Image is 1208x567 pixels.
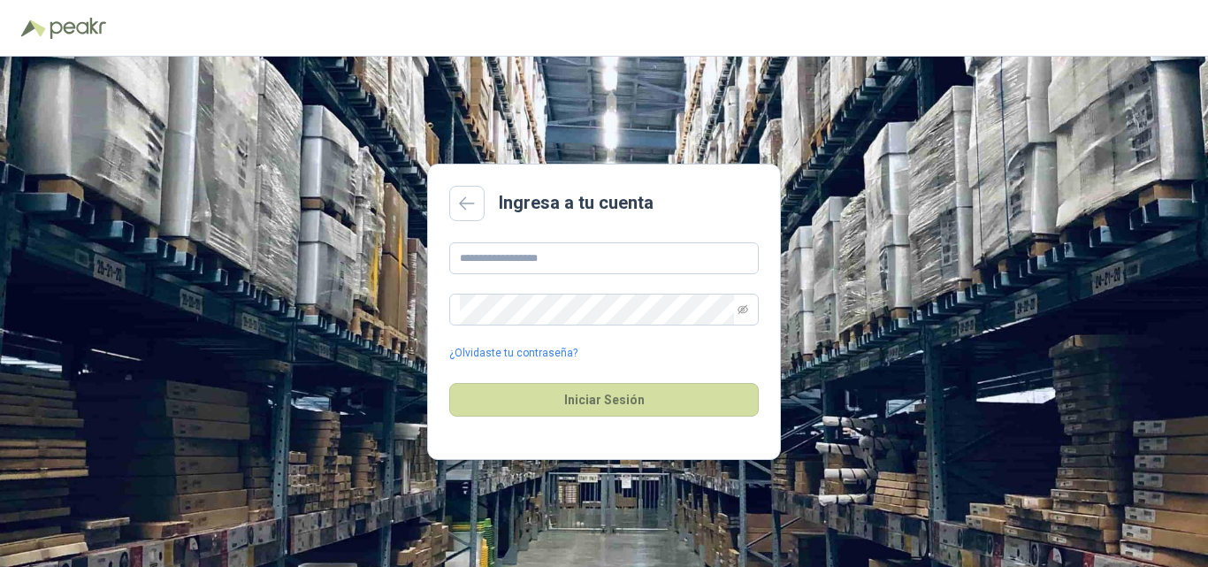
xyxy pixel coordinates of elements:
h2: Ingresa a tu cuenta [499,189,654,217]
a: ¿Olvidaste tu contraseña? [449,345,577,362]
span: eye-invisible [738,304,748,315]
button: Iniciar Sesión [449,383,759,417]
img: Peakr [50,18,106,39]
img: Logo [21,19,46,37]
